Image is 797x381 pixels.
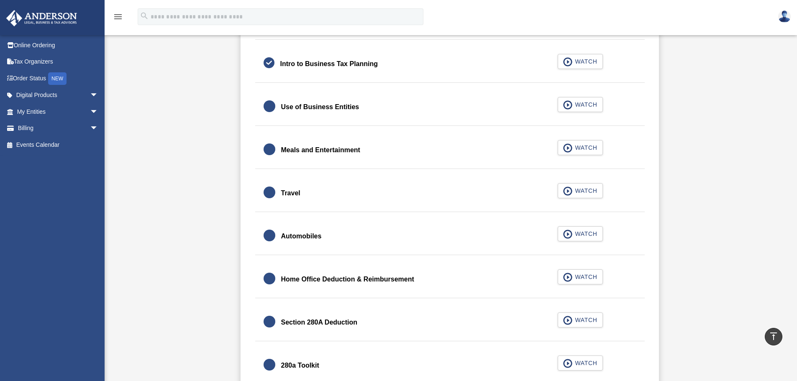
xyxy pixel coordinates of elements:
[280,58,378,70] div: Intro to Business Tax Planning
[140,11,149,20] i: search
[264,140,636,160] a: Meals and Entertainment WATCH
[572,230,597,238] span: WATCH
[778,10,791,23] img: User Pic
[558,312,603,327] button: WATCH
[281,144,360,156] div: Meals and Entertainment
[572,359,597,367] span: WATCH
[281,274,414,285] div: Home Office Deduction & Reimbursement
[572,143,597,152] span: WATCH
[90,87,107,104] span: arrow_drop_down
[6,103,111,120] a: My Entitiesarrow_drop_down
[264,269,636,289] a: Home Office Deduction & Reimbursement WATCH
[572,316,597,324] span: WATCH
[113,15,123,22] a: menu
[281,360,319,371] div: 280a Toolkit
[264,355,636,376] a: 280a Toolkit WATCH
[281,317,358,328] div: Section 280A Deduction
[6,37,111,54] a: Online Ordering
[558,97,603,112] button: WATCH
[48,72,67,85] div: NEW
[558,54,603,69] button: WATCH
[572,187,597,195] span: WATCH
[572,57,597,66] span: WATCH
[769,331,779,341] i: vertical_align_top
[6,120,111,137] a: Billingarrow_drop_down
[264,54,636,74] a: Intro to Business Tax Planning WATCH
[264,312,636,332] a: Section 280A Deduction WATCH
[765,328,782,345] a: vertical_align_top
[264,226,636,246] a: Automobiles WATCH
[6,87,111,104] a: Digital Productsarrow_drop_down
[264,97,636,117] a: Use of Business Entities WATCH
[281,101,359,113] div: Use of Business Entities
[572,100,597,109] span: WATCH
[90,120,107,137] span: arrow_drop_down
[572,273,597,281] span: WATCH
[558,226,603,241] button: WATCH
[558,183,603,198] button: WATCH
[6,70,111,87] a: Order StatusNEW
[4,10,79,26] img: Anderson Advisors Platinum Portal
[558,269,603,284] button: WATCH
[264,183,636,203] a: Travel WATCH
[281,187,300,199] div: Travel
[558,355,603,371] button: WATCH
[113,12,123,22] i: menu
[6,54,111,70] a: Tax Organizers
[6,136,111,153] a: Events Calendar
[90,103,107,120] span: arrow_drop_down
[281,230,322,242] div: Automobiles
[558,140,603,155] button: WATCH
